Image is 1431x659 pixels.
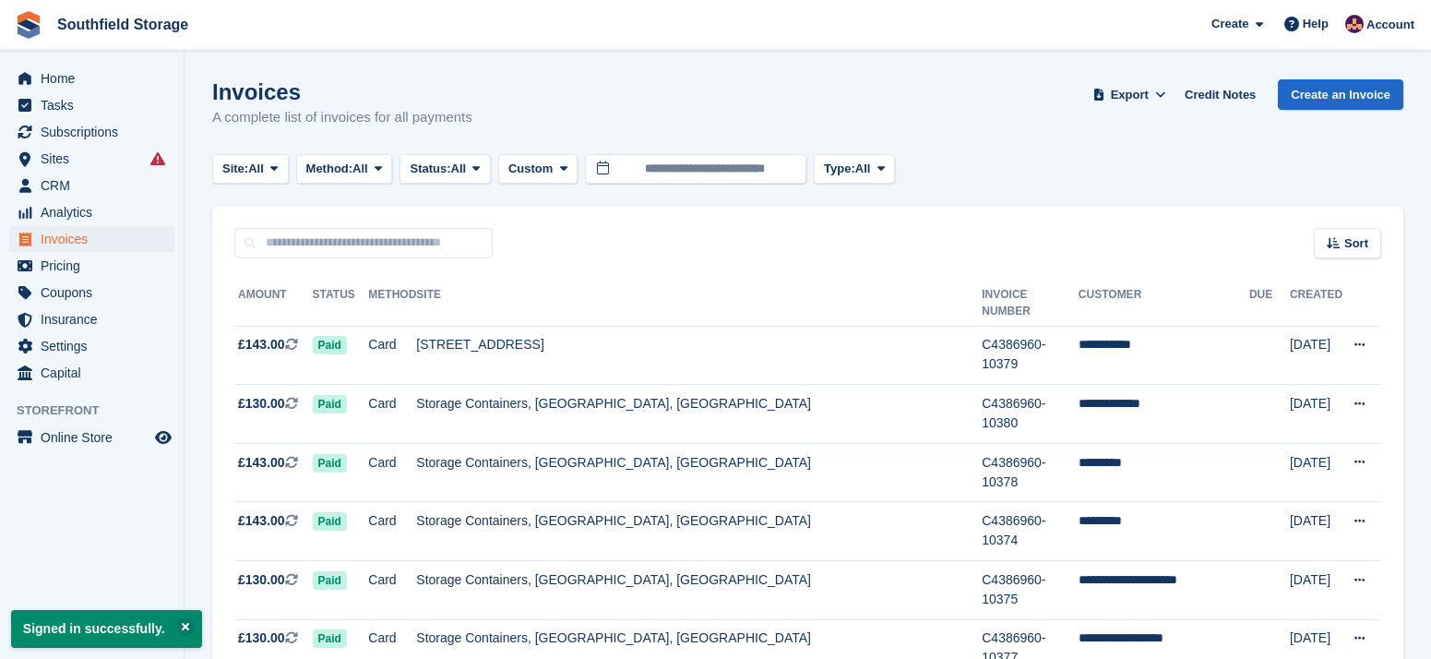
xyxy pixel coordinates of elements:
[41,280,151,306] span: Coupons
[1278,79,1403,110] a: Create an Invoice
[9,173,174,198] a: menu
[313,336,347,354] span: Paid
[982,326,1079,385] td: C4386960-10379
[9,333,174,359] a: menu
[17,401,184,420] span: Storefront
[150,151,165,166] i: Smart entry sync failures have occurred
[41,425,151,450] span: Online Store
[1079,281,1249,327] th: Customer
[15,11,42,39] img: stora-icon-8386f47178a22dfd0bd8f6a31ec36ba5ce8667c1dd55bd0f319d3a0aa187defe.svg
[41,173,151,198] span: CRM
[416,326,982,385] td: [STREET_ADDRESS]
[212,79,472,104] h1: Invoices
[9,199,174,225] a: menu
[11,610,202,648] p: Signed in successfully.
[238,629,285,648] span: £130.00
[313,512,347,531] span: Paid
[313,629,347,648] span: Paid
[313,395,347,413] span: Paid
[296,154,393,185] button: Method: All
[1366,16,1414,34] span: Account
[212,154,289,185] button: Site: All
[982,502,1079,561] td: C4386960-10374
[41,199,151,225] span: Analytics
[1089,79,1170,110] button: Export
[416,385,982,444] td: Storage Containers, [GEOGRAPHIC_DATA], [GEOGRAPHIC_DATA]
[41,253,151,279] span: Pricing
[234,281,313,327] th: Amount
[41,226,151,252] span: Invoices
[416,281,982,327] th: Site
[212,107,472,128] p: A complete list of invoices for all payments
[982,443,1079,502] td: C4386960-10378
[248,160,264,178] span: All
[416,561,982,620] td: Storage Containers, [GEOGRAPHIC_DATA], [GEOGRAPHIC_DATA]
[1303,15,1329,33] span: Help
[1290,443,1342,502] td: [DATE]
[41,333,151,359] span: Settings
[1290,385,1342,444] td: [DATE]
[9,92,174,118] a: menu
[152,426,174,449] a: Preview store
[1290,561,1342,620] td: [DATE]
[368,561,416,620] td: Card
[41,66,151,91] span: Home
[1290,281,1342,327] th: Created
[982,281,1079,327] th: Invoice Number
[410,160,450,178] span: Status:
[1290,326,1342,385] td: [DATE]
[368,326,416,385] td: Card
[814,154,895,185] button: Type: All
[498,154,578,185] button: Custom
[238,453,285,473] span: £143.00
[41,360,151,386] span: Capital
[9,119,174,145] a: menu
[306,160,353,178] span: Method:
[313,454,347,473] span: Paid
[1290,502,1342,561] td: [DATE]
[313,571,347,590] span: Paid
[368,281,416,327] th: Method
[824,160,855,178] span: Type:
[238,511,285,531] span: £143.00
[238,570,285,590] span: £130.00
[368,502,416,561] td: Card
[352,160,368,178] span: All
[222,160,248,178] span: Site:
[41,92,151,118] span: Tasks
[9,306,174,332] a: menu
[1111,86,1149,104] span: Export
[9,280,174,306] a: menu
[1249,281,1290,327] th: Due
[1345,15,1364,33] img: Sharon Law
[9,360,174,386] a: menu
[238,335,285,354] span: £143.00
[50,9,196,40] a: Southfield Storage
[41,146,151,172] span: Sites
[855,160,871,178] span: All
[416,443,982,502] td: Storage Containers, [GEOGRAPHIC_DATA], [GEOGRAPHIC_DATA]
[9,425,174,450] a: menu
[1344,234,1368,253] span: Sort
[313,281,369,327] th: Status
[451,160,467,178] span: All
[41,306,151,332] span: Insurance
[399,154,490,185] button: Status: All
[9,66,174,91] a: menu
[9,226,174,252] a: menu
[508,160,553,178] span: Custom
[9,146,174,172] a: menu
[9,253,174,279] a: menu
[1177,79,1263,110] a: Credit Notes
[982,561,1079,620] td: C4386960-10375
[416,502,982,561] td: Storage Containers, [GEOGRAPHIC_DATA], [GEOGRAPHIC_DATA]
[41,119,151,145] span: Subscriptions
[982,385,1079,444] td: C4386960-10380
[368,385,416,444] td: Card
[1211,15,1248,33] span: Create
[368,443,416,502] td: Card
[238,394,285,413] span: £130.00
